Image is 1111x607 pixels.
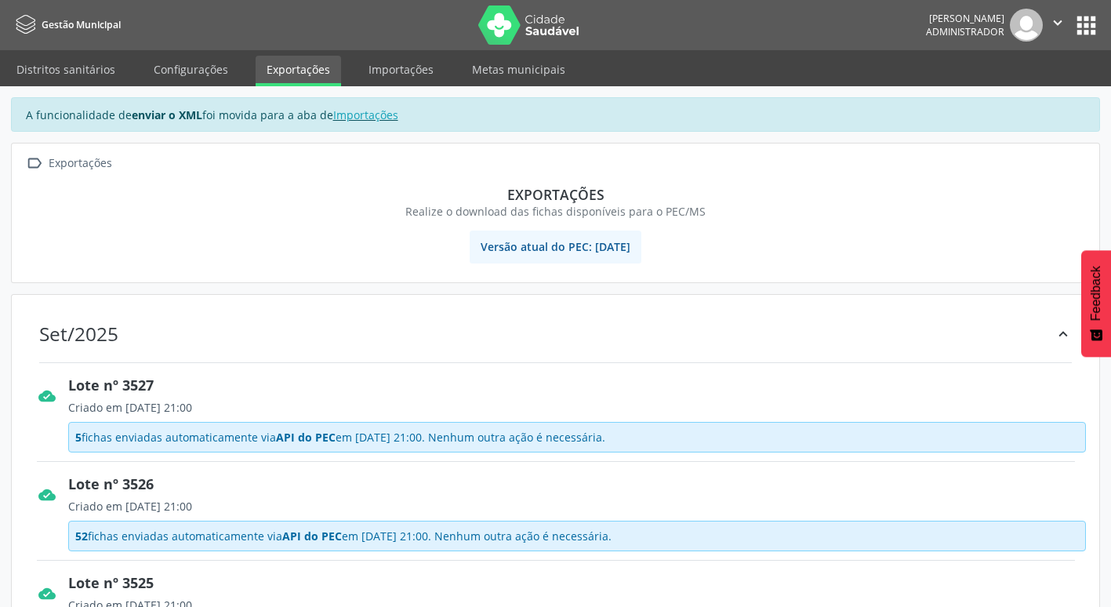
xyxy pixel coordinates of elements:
span: 52 [75,529,88,543]
span: API do PEC [276,430,336,445]
a: Gestão Municipal [11,12,121,38]
img: img [1010,9,1043,42]
button:  [1043,9,1073,42]
span: 5 [75,430,82,445]
span: API do PEC [282,529,342,543]
i: keyboard_arrow_up [1055,325,1072,343]
a:  Exportações [23,152,114,175]
span: fichas enviadas automaticamente via em [DATE] 21:00. Nenhum outra ação é necessária. [75,528,612,544]
div: Criado em [DATE] 21:00 [68,399,1086,416]
strong: enviar o XML [132,107,202,122]
i:  [1049,14,1066,31]
div: Set/2025 [39,322,118,345]
button: Feedback - Mostrar pesquisa [1081,250,1111,357]
span: Feedback [1089,266,1103,321]
span: Administrador [926,25,1004,38]
a: Importações [333,107,398,122]
a: Distritos sanitários [5,56,126,83]
i:  [23,152,45,175]
div: Lote nº 3527 [68,375,1086,396]
div: [PERSON_NAME] [926,12,1004,25]
a: Exportações [256,56,341,86]
span: fichas enviadas automaticamente via em [DATE] 21:00. Nenhum outra ação é necessária. [75,429,605,445]
div: Lote nº 3525 [68,572,1086,594]
div: Criado em [DATE] 21:00 [68,498,1086,514]
i: cloud_done [38,387,56,405]
span: Gestão Municipal [42,18,121,31]
a: Importações [358,56,445,83]
div: A funcionalidade de foi movida para a aba de [11,97,1100,132]
i: cloud_done [38,585,56,602]
div: Exportações [45,152,114,175]
div: Lote nº 3526 [68,474,1086,495]
div: keyboard_arrow_up [1055,322,1072,345]
button: apps [1073,12,1100,39]
div: Exportações [34,186,1077,203]
a: Metas municipais [461,56,576,83]
span: Versão atual do PEC: [DATE] [470,231,641,264]
div: Realize o download das fichas disponíveis para o PEC/MS [34,203,1077,220]
a: Configurações [143,56,239,83]
i: cloud_done [38,486,56,503]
